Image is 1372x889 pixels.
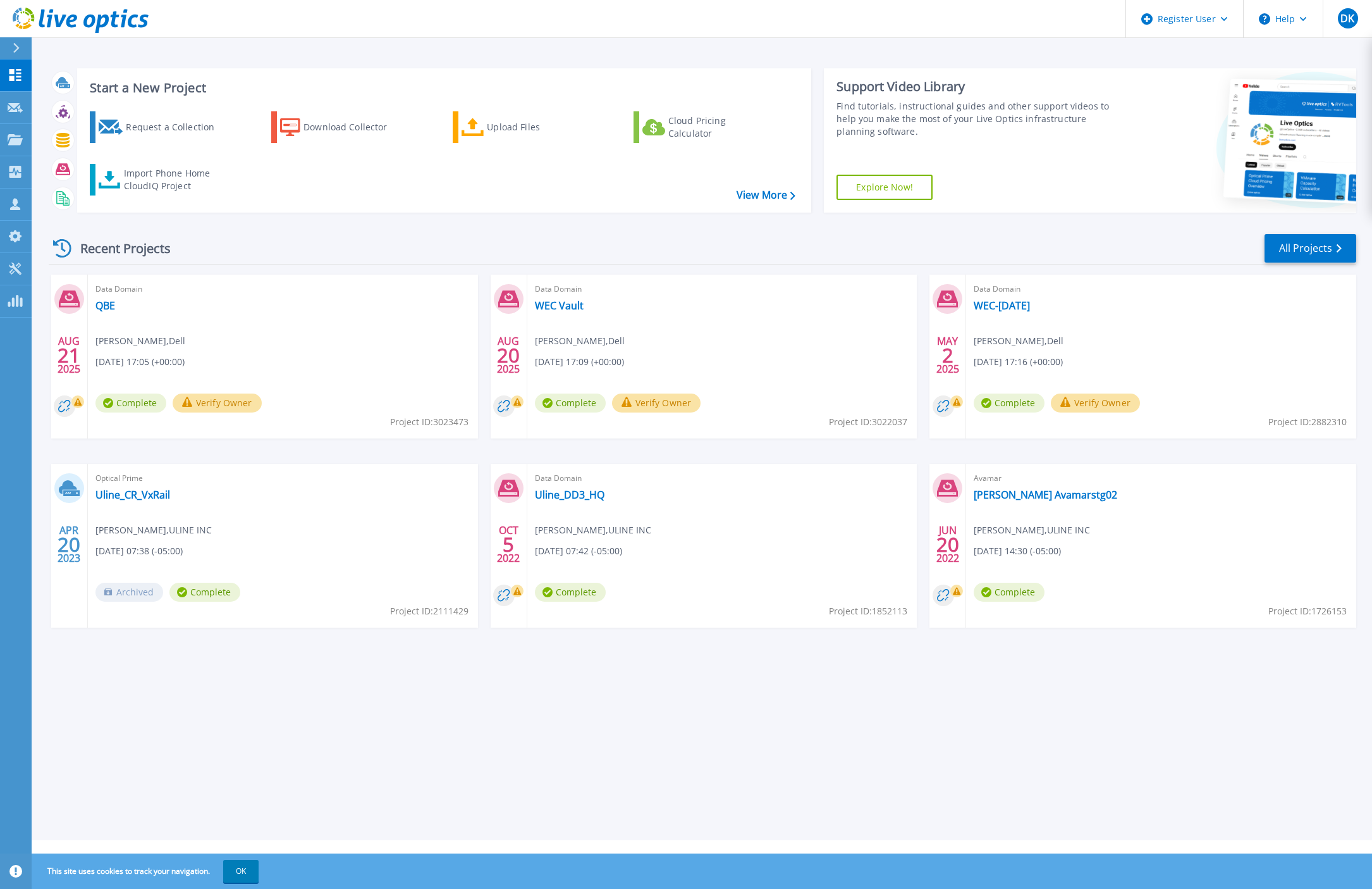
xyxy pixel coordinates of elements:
a: Cloud Pricing Calculator [634,111,775,143]
span: 21 [58,350,80,361]
span: [DATE] 17:09 (+00:00) [535,355,624,369]
span: 2 [942,350,953,361]
span: Data Domain [974,282,1349,296]
div: OCT 2022 [496,521,520,568]
span: Project ID: 2882310 [1268,415,1347,429]
div: Download Collector [303,115,405,140]
span: 5 [503,539,514,550]
a: WEC Vault [535,299,584,312]
span: 20 [497,350,520,361]
a: WEC-[DATE] [974,299,1030,312]
span: [DATE] 07:42 (-05:00) [535,544,622,558]
span: Complete [974,583,1044,602]
span: [DATE] 14:30 (-05:00) [974,544,1061,558]
span: [PERSON_NAME] , ULINE INC [95,523,212,537]
div: Upload Files [487,115,588,140]
div: MAY 2025 [936,332,960,378]
span: Complete [974,394,1044,413]
a: Uline_CR_VxRail [95,488,170,501]
span: Project ID: 2111429 [390,604,469,618]
span: [PERSON_NAME] , ULINE INC [535,523,651,537]
a: All Projects [1265,234,1356,263]
span: [PERSON_NAME] , Dell [95,334,185,348]
span: [PERSON_NAME] , Dell [535,334,625,348]
span: 20 [58,539,80,550]
span: [DATE] 17:05 (+00:00) [95,355,185,369]
span: Complete [535,583,606,602]
div: APR 2023 [57,521,81,568]
div: AUG 2025 [496,332,520,378]
span: Complete [535,394,606,413]
span: Complete [95,394,166,413]
div: Recent Projects [49,233,188,264]
span: [DATE] 07:38 (-05:00) [95,544,183,558]
span: Project ID: 3023473 [390,415,469,429]
div: Import Phone Home CloudIQ Project [124,167,223,192]
span: Avamar [974,471,1349,485]
button: Verify Owner [173,394,262,413]
a: Request a Collection [90,111,231,143]
span: This site uses cookies to track your navigation. [35,860,259,883]
div: Find tutorials, instructional guides and other support videos to help you make the most of your L... [836,100,1110,138]
span: Project ID: 1726153 [1268,604,1347,618]
div: AUG 2025 [57,332,81,378]
span: [PERSON_NAME] , ULINE INC [974,523,1090,537]
div: Cloud Pricing Calculator [668,115,769,140]
span: Project ID: 1852113 [829,604,907,618]
a: Explore Now! [836,175,933,200]
div: Request a Collection [126,115,227,140]
a: Download Collector [271,111,412,143]
button: Verify Owner [612,394,701,413]
div: JUN 2022 [936,521,960,568]
h3: Start a New Project [90,81,795,95]
button: OK [223,860,259,883]
span: Archived [95,583,163,602]
button: Verify Owner [1051,394,1140,413]
a: View More [737,189,795,201]
a: [PERSON_NAME] Avamarstg02 [974,488,1117,501]
span: Data Domain [535,282,910,296]
a: Uline_DD3_HQ [535,488,604,501]
span: Project ID: 3022037 [829,415,907,429]
span: Data Domain [95,282,470,296]
span: Optical Prime [95,471,470,485]
span: DK [1340,13,1354,23]
span: Data Domain [535,471,910,485]
span: [DATE] 17:16 (+00:00) [974,355,1063,369]
a: QBE [95,299,115,312]
div: Support Video Library [836,78,1110,95]
span: [PERSON_NAME] , Dell [974,334,1063,348]
a: Upload Files [453,111,594,143]
span: Complete [169,583,240,602]
span: 20 [936,539,959,550]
